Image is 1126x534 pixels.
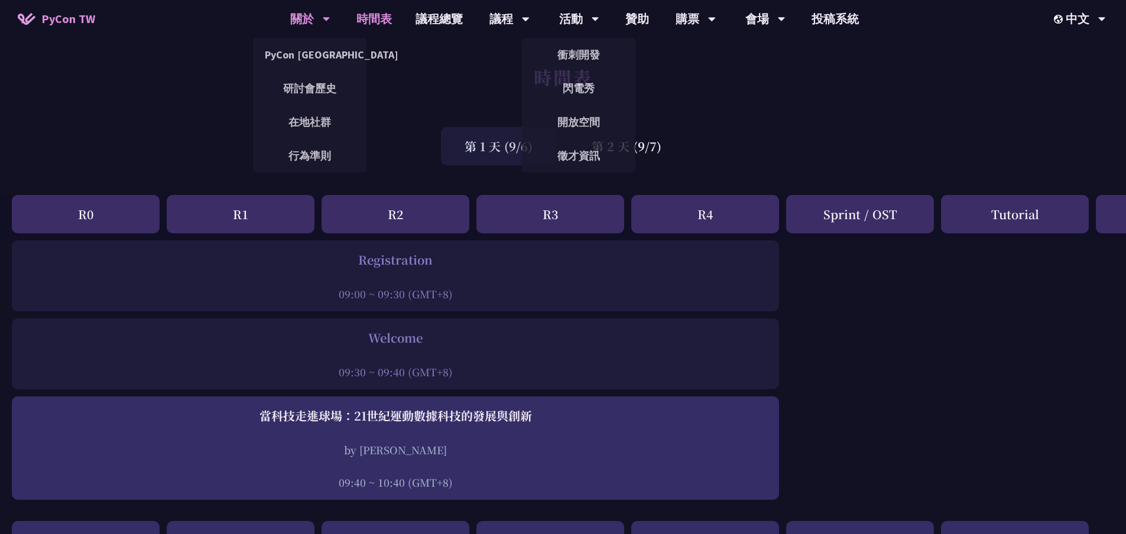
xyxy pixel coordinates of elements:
a: 當科技走進球場：21世紀運動數據科技的發展與創新 by [PERSON_NAME] 09:40 ~ 10:40 (GMT+8) [18,407,773,490]
div: Sprint / OST [786,195,934,233]
a: 衝刺開發 [522,41,635,69]
div: R3 [476,195,624,233]
div: R1 [167,195,314,233]
a: 行為準則 [253,142,366,170]
a: 閃電秀 [522,74,635,102]
a: 在地社群 [253,108,366,136]
div: 09:30 ~ 09:40 (GMT+8) [18,364,773,379]
a: PyCon [GEOGRAPHIC_DATA] [253,41,366,69]
a: 研討會歷史 [253,74,366,102]
div: R4 [631,195,779,233]
a: 開放空間 [522,108,635,136]
img: Home icon of PyCon TW 2025 [18,13,35,25]
a: 徵才資訊 [522,142,635,170]
div: Tutorial [941,195,1089,233]
div: Welcome [18,329,773,347]
a: PyCon TW [6,4,107,34]
div: 09:40 ~ 10:40 (GMT+8) [18,475,773,490]
div: by [PERSON_NAME] [18,442,773,457]
div: Registration [18,251,773,269]
div: R0 [12,195,160,233]
div: R2 [322,195,469,233]
div: 09:00 ~ 09:30 (GMT+8) [18,286,773,301]
span: PyCon TW [41,10,95,28]
div: 當科技走進球場：21世紀運動數據科技的發展與創新 [18,407,773,425]
img: Locale Icon [1054,15,1066,24]
div: 第 1 天 (9/6) [441,127,556,165]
